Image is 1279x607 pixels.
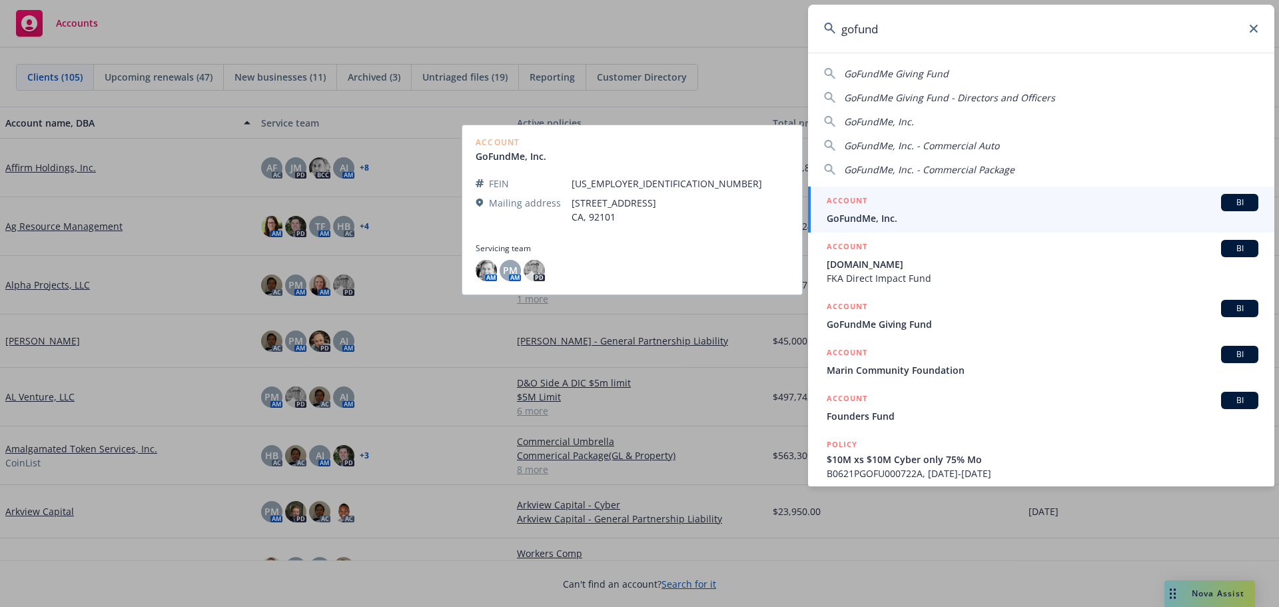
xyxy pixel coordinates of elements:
[827,271,1258,285] span: FKA Direct Impact Fund
[844,91,1055,104] span: GoFundMe Giving Fund - Directors and Officers
[1226,197,1253,209] span: BI
[827,363,1258,377] span: Marin Community Foundation
[1226,303,1253,314] span: BI
[1226,348,1253,360] span: BI
[827,300,867,316] h5: ACCOUNT
[808,5,1274,53] input: Search...
[844,139,999,152] span: GoFundMe, Inc. - Commercial Auto
[827,438,857,451] h5: POLICY
[827,240,867,256] h5: ACCOUNT
[827,346,867,362] h5: ACCOUNT
[1226,394,1253,406] span: BI
[844,163,1015,176] span: GoFundMe, Inc. - Commercial Package
[827,452,1258,466] span: $10M xs $10M Cyber only 75% Mo
[844,115,914,128] span: GoFundMe, Inc.
[827,466,1258,480] span: B0621PGOFU000722A, [DATE]-[DATE]
[827,211,1258,225] span: GoFundMe, Inc.
[808,430,1274,488] a: POLICY$10M xs $10M Cyber only 75% MoB0621PGOFU000722A, [DATE]-[DATE]
[827,409,1258,423] span: Founders Fund
[827,257,1258,271] span: [DOMAIN_NAME]
[1226,243,1253,255] span: BI
[808,187,1274,233] a: ACCOUNTBIGoFundMe, Inc.
[808,338,1274,384] a: ACCOUNTBIMarin Community Foundation
[827,194,867,210] h5: ACCOUNT
[808,233,1274,293] a: ACCOUNTBI[DOMAIN_NAME]FKA Direct Impact Fund
[808,293,1274,338] a: ACCOUNTBIGoFundMe Giving Fund
[827,392,867,408] h5: ACCOUNT
[808,384,1274,430] a: ACCOUNTBIFounders Fund
[844,67,949,80] span: GoFundMe Giving Fund
[827,317,1258,331] span: GoFundMe Giving Fund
